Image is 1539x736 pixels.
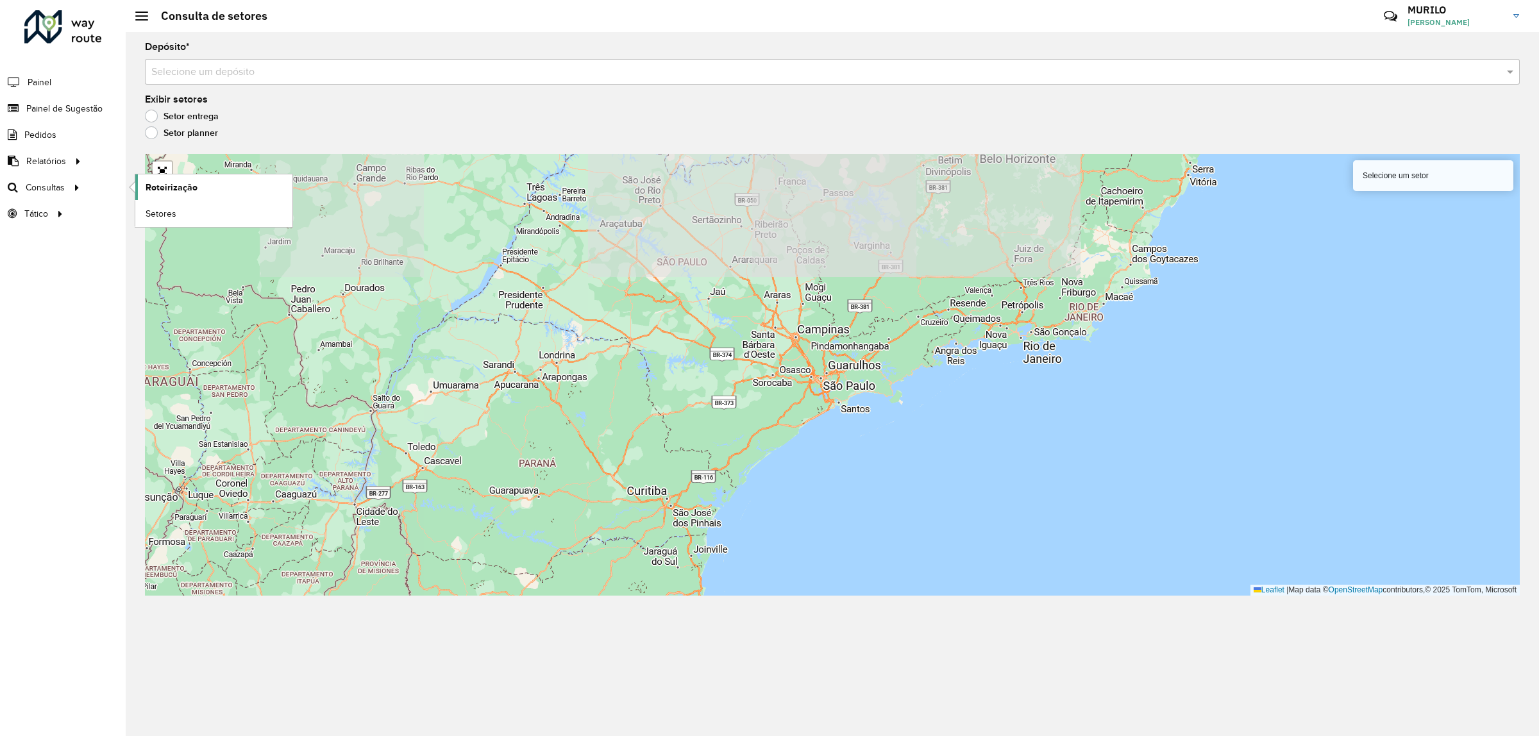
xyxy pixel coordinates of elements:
[26,102,103,115] span: Painel de Sugestão
[1254,585,1284,594] a: Leaflet
[1408,4,1504,16] h3: MURILO
[1329,585,1383,594] a: OpenStreetMap
[1377,3,1404,30] a: Contato Rápido
[135,201,292,226] a: Setores
[153,162,172,181] a: Abrir mapa em tela cheia
[146,207,176,221] span: Setores
[24,207,48,221] span: Tático
[145,110,219,122] label: Setor entrega
[145,92,208,107] label: Exibir setores
[1250,585,1520,596] div: Map data © contributors,© 2025 TomTom, Microsoft
[1353,160,1513,191] div: Selecione um setor
[1286,585,1288,594] span: |
[26,155,66,168] span: Relatórios
[146,181,198,194] span: Roteirização
[28,76,51,89] span: Painel
[26,181,65,194] span: Consultas
[1408,17,1504,28] span: [PERSON_NAME]
[145,39,190,54] label: Depósito
[24,128,56,142] span: Pedidos
[145,126,218,139] label: Setor planner
[135,174,292,200] a: Roteirização
[148,9,267,23] h2: Consulta de setores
